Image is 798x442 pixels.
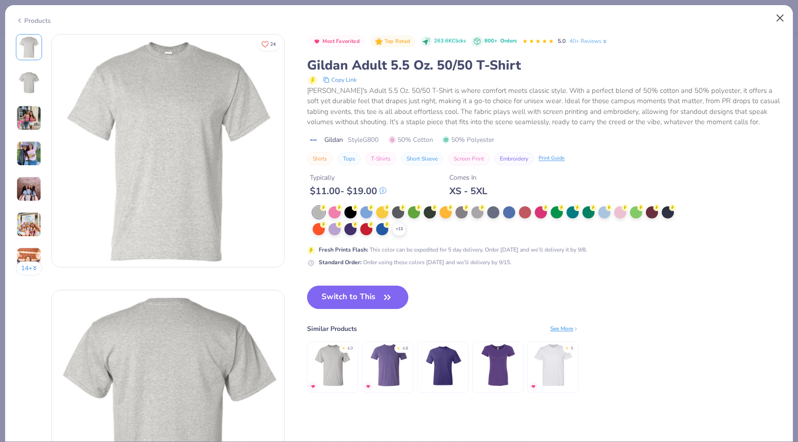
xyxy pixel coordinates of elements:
[322,39,360,44] span: Most Favorited
[421,343,465,387] img: Hanes Men's 6.1 Oz. Tagless T-Shirt
[550,324,579,333] div: See More
[270,42,276,47] span: 24
[324,135,343,145] span: Gildan
[16,212,42,237] img: User generated content
[402,345,408,352] div: 4.8
[307,136,320,144] img: brand logo
[307,152,333,165] button: Shirts
[307,324,357,334] div: Similar Products
[385,39,411,44] span: Top Rated
[531,343,575,387] img: Hanes Unisex 5.2 oz., 50/50 Ecosmart T-Shirt
[319,246,368,253] strong: Fresh Prints Flash :
[449,173,487,182] div: Comes In
[365,384,371,389] img: MostFav.gif
[771,9,789,27] button: Close
[571,345,573,352] div: 5
[442,135,494,145] span: 50% Polyester
[401,152,443,165] button: Short Sleeve
[257,37,280,51] button: Like
[319,246,587,254] div: This color can be expedited for 5 day delivery. Order [DATE] and we’ll delivery it by 9/8.
[397,345,400,349] div: ★
[308,35,364,48] button: Badge Button
[565,345,569,349] div: ★
[311,343,355,387] img: Gildan Adult Ultra Cotton 6 Oz. T-Shirt
[348,135,378,145] span: Style G800
[476,343,520,387] img: Next Level Ladies' Ideal T-Shirt
[531,384,536,389] img: MostFav.gif
[448,152,490,165] button: Screen Print
[16,105,42,131] img: User generated content
[319,258,511,267] div: Order using these colors [DATE] and we’ll delivery by 9/15.
[347,345,353,352] div: 4.9
[494,152,534,165] button: Embroidery
[370,35,415,48] button: Badge Button
[569,37,608,45] a: 40+ Reviews
[342,345,345,349] div: ★
[307,286,408,309] button: Switch to This
[310,173,386,182] div: Typically
[319,259,362,266] strong: Standard Order :
[500,37,517,44] span: Orders
[16,247,42,273] img: User generated content
[16,141,42,166] img: User generated content
[307,85,782,127] div: [PERSON_NAME]'s Adult 5.5 Oz. 50/50 T-Shirt is where comfort meets classic style. With a perfect ...
[389,135,433,145] span: 50% Cotton
[18,36,40,58] img: Front
[313,38,321,45] img: Most Favorited sort
[484,37,517,45] div: 800+
[310,185,386,197] div: $ 11.00 - $ 19.00
[52,35,284,267] img: Front
[539,154,565,162] div: Print Guide
[307,56,782,74] div: Gildan Adult 5.5 Oz. 50/50 T-Shirt
[558,37,566,45] span: 5.0
[320,74,359,85] button: copy to clipboard
[449,185,487,197] div: XS - 5XL
[16,16,51,26] div: Products
[396,226,403,232] span: + 13
[434,37,466,45] span: 263.6K Clicks
[16,261,42,275] button: 14+
[366,343,410,387] img: Gildan Adult Softstyle 4.5 Oz. T-Shirt
[375,38,383,45] img: Top Rated sort
[310,384,316,389] img: MostFav.gif
[337,152,361,165] button: Tops
[18,71,40,94] img: Back
[522,34,554,49] div: 5.0 Stars
[365,152,396,165] button: T-Shirts
[16,176,42,202] img: User generated content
